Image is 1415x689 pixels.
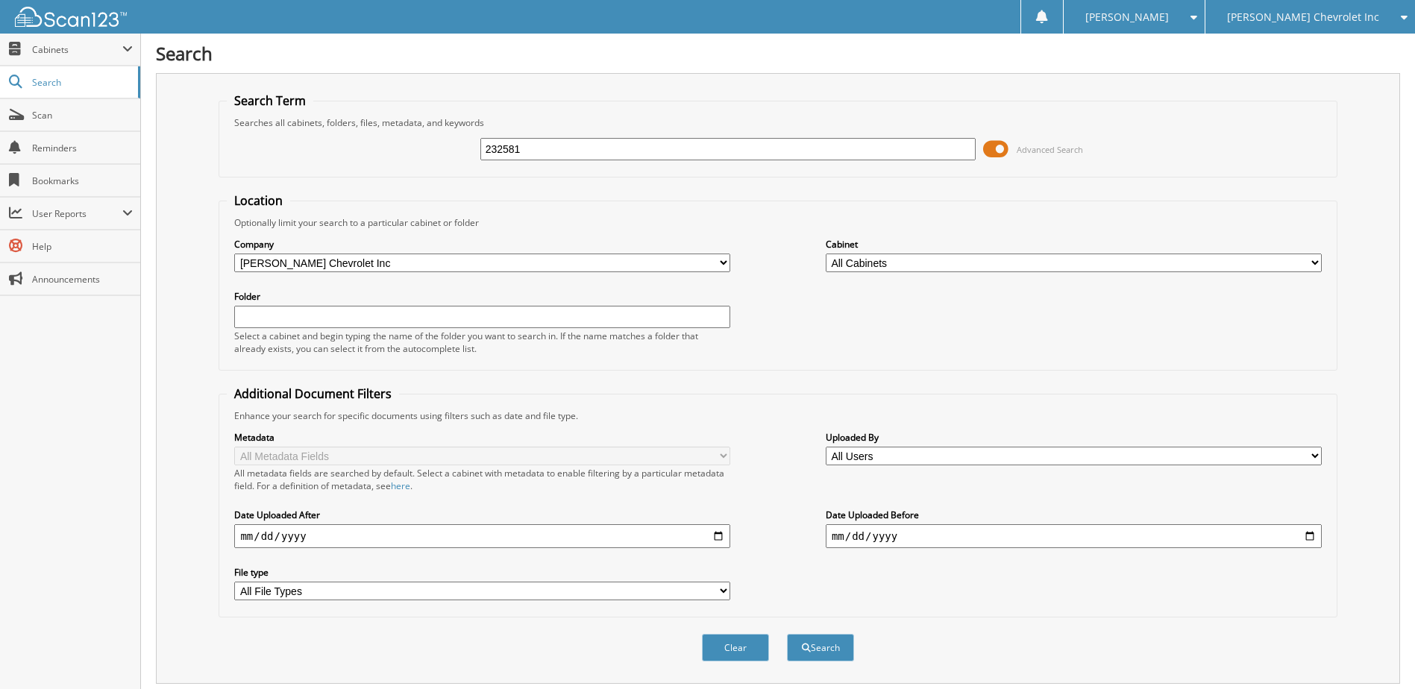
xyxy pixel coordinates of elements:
input: start [234,524,730,548]
span: Cabinets [32,43,122,56]
label: Folder [234,290,730,303]
div: Searches all cabinets, folders, files, metadata, and keywords [227,116,1328,129]
label: Uploaded By [826,431,1322,444]
a: here [391,479,410,492]
legend: Location [227,192,290,209]
iframe: Chat Widget [1340,617,1415,689]
span: Advanced Search [1017,144,1083,155]
span: [PERSON_NAME] Chevrolet Inc [1227,13,1379,22]
div: All metadata fields are searched by default. Select a cabinet with metadata to enable filtering b... [234,467,730,492]
button: Clear [702,634,769,661]
label: Company [234,238,730,251]
span: Search [32,76,131,89]
span: User Reports [32,207,122,220]
legend: Search Term [227,92,313,109]
span: Help [32,240,133,253]
span: [PERSON_NAME] [1085,13,1169,22]
label: Metadata [234,431,730,444]
button: Search [787,634,854,661]
label: Date Uploaded Before [826,509,1322,521]
div: Optionally limit your search to a particular cabinet or folder [227,216,1328,229]
input: end [826,524,1322,548]
label: File type [234,566,730,579]
div: Select a cabinet and begin typing the name of the folder you want to search in. If the name match... [234,330,730,355]
span: Scan [32,109,133,122]
img: scan123-logo-white.svg [15,7,127,27]
div: Enhance your search for specific documents using filters such as date and file type. [227,409,1328,422]
label: Date Uploaded After [234,509,730,521]
label: Cabinet [826,238,1322,251]
h1: Search [156,41,1400,66]
span: Bookmarks [32,174,133,187]
span: Reminders [32,142,133,154]
span: Announcements [32,273,133,286]
legend: Additional Document Filters [227,386,399,402]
